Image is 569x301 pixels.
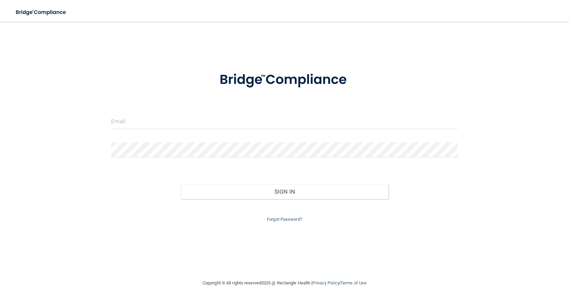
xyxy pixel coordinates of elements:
[312,280,339,285] a: Privacy Policy
[340,280,366,285] a: Terms of Use
[206,62,363,98] img: bridge_compliance_login_screen.278c3ca4.svg
[535,254,561,280] iframe: Drift Widget Chat Controller
[111,114,458,129] input: Email
[267,217,302,222] a: Forgot Password?
[181,184,388,199] button: Sign In
[10,5,72,19] img: bridge_compliance_login_screen.278c3ca4.svg
[161,272,408,294] div: Copyright © All rights reserved 2025 @ Rectangle Health | |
